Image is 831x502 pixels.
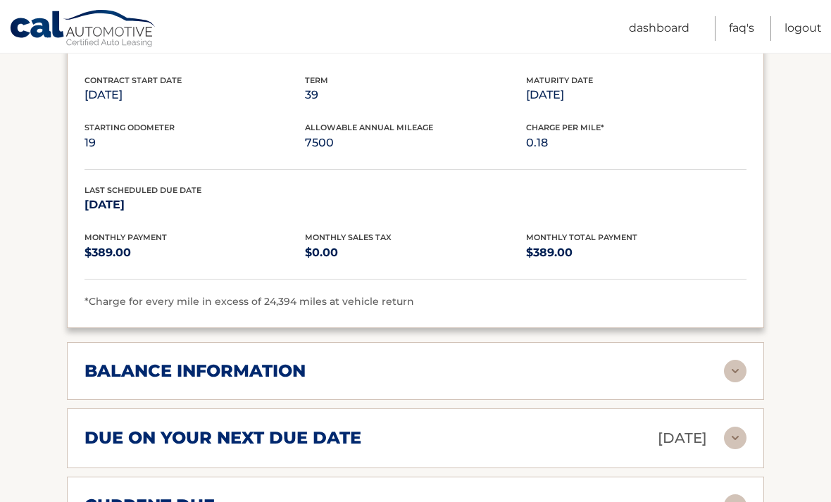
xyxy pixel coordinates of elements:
[85,232,167,242] span: Monthly Payment
[305,85,525,105] p: 39
[305,232,392,242] span: Monthly Sales Tax
[785,16,822,41] a: Logout
[724,360,746,382] img: accordion-rest.svg
[85,195,305,215] p: [DATE]
[9,9,157,50] a: Cal Automotive
[85,427,361,448] h2: due on your next due date
[526,85,746,105] p: [DATE]
[526,123,604,132] span: Charge Per Mile*
[629,16,689,41] a: Dashboard
[85,75,182,85] span: Contract Start Date
[526,75,593,85] span: Maturity Date
[85,360,306,382] h2: balance information
[305,75,328,85] span: Term
[85,185,201,195] span: Last Scheduled Due Date
[85,243,305,263] p: $389.00
[305,133,525,153] p: 7500
[526,133,746,153] p: 0.18
[305,243,525,263] p: $0.00
[85,85,305,105] p: [DATE]
[85,133,305,153] p: 19
[658,426,707,451] p: [DATE]
[724,427,746,449] img: accordion-rest.svg
[526,232,637,242] span: Monthly Total Payment
[729,16,754,41] a: FAQ's
[85,123,175,132] span: Starting Odometer
[305,123,433,132] span: Allowable Annual Mileage
[85,295,414,308] span: *Charge for every mile in excess of 24,394 miles at vehicle return
[526,243,746,263] p: $389.00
